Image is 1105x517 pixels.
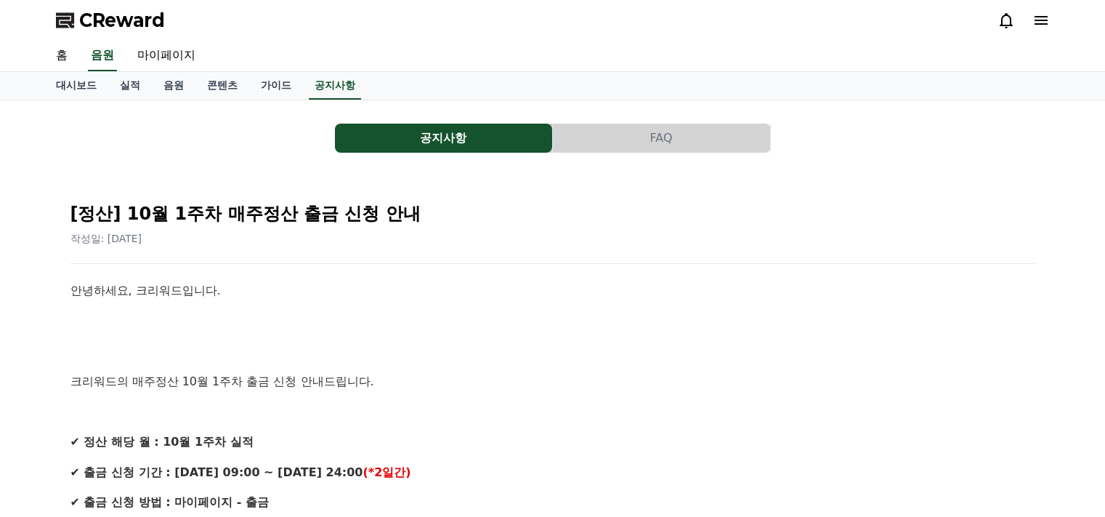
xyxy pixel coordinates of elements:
p: 크리워드의 매주정산 10월 1주차 출금 신청 안내드립니다. [70,372,1035,391]
a: 마이페이지 [126,41,207,71]
strong: ✔ 출금 신청 기간 : [DATE] 09:00 ~ [DATE] 24:00 [70,465,363,479]
a: 가이드 [249,72,303,100]
a: CReward [56,9,165,32]
a: 홈 [44,41,79,71]
strong: ✔ 정산 해당 월 : 10월 1주차 실적 [70,435,254,449]
a: 공지사항 [335,124,553,153]
a: 콘텐츠 [195,72,249,100]
a: 대시보드 [44,72,108,100]
a: 음원 [88,41,117,71]
span: CReward [79,9,165,32]
a: FAQ [553,124,771,153]
h2: [정산] 10월 1주차 매주정산 출금 신청 안내 [70,202,1035,225]
button: 공지사항 [335,124,552,153]
p: 안녕하세요, 크리워드입니다. [70,281,1035,300]
a: 음원 [152,72,195,100]
strong: (*2일간) [363,465,410,479]
button: FAQ [553,124,770,153]
a: 공지사항 [309,72,361,100]
strong: ✔ 출금 신청 방법 : 마이페이지 - 출금 [70,495,269,509]
a: 실적 [108,72,152,100]
span: 작성일: [DATE] [70,233,142,244]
